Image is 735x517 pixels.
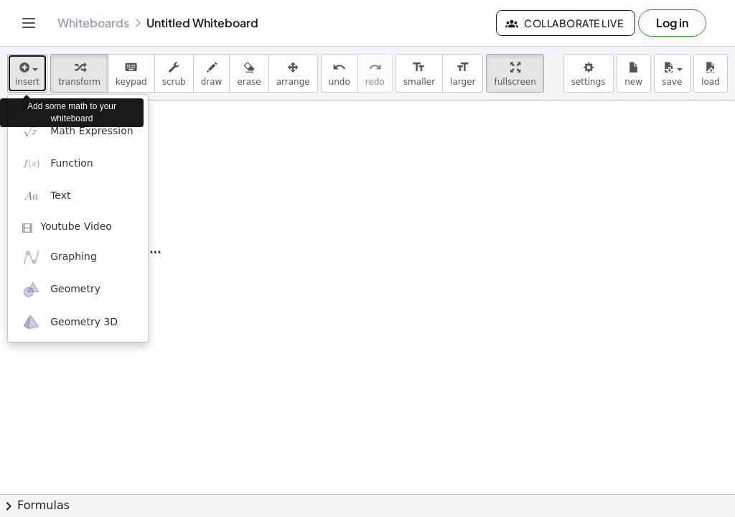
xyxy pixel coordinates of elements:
button: undoundo [321,54,358,93]
a: Geometry [8,274,148,306]
button: format_sizelarger [442,54,483,93]
span: fullscreen [494,77,535,87]
i: format_size [412,59,426,76]
a: Youtube Video [8,213,148,241]
a: Graphing [8,241,148,274]
span: insert [15,77,39,87]
i: undo [332,59,346,76]
button: insert [7,54,47,93]
i: redo [368,59,382,76]
img: sqrt_x.png [22,122,40,140]
a: Function [8,147,148,180]
span: new [624,77,642,87]
img: f_x.png [22,154,40,172]
button: keyboardkeypad [108,54,155,93]
a: Text [8,180,148,213]
span: Graphing [50,250,97,264]
a: Whiteboards [57,16,129,30]
button: transform [50,54,108,93]
span: draw [201,77,223,87]
span: scrub [162,77,186,87]
span: Collaborate Live [508,17,623,29]
span: arrange [276,77,310,87]
button: Collaborate Live [496,10,635,36]
button: settings [563,54,614,93]
span: erase [237,77,261,87]
img: ggb-geometry.svg [22,281,40,299]
a: Geometry 3D [8,306,148,338]
button: Toggle navigation [17,11,40,34]
a: Math Expression [8,115,148,147]
button: load [693,54,728,93]
button: Log in [638,9,706,37]
button: draw [193,54,230,93]
span: larger [450,77,475,87]
i: keyboard [124,59,138,76]
span: Function [50,157,93,171]
span: Geometry 3D [50,315,118,330]
span: Text [50,189,70,203]
button: format_sizesmaller [395,54,443,93]
img: Aa.png [22,187,40,205]
img: ggb-graphing.svg [22,248,40,266]
span: redo [365,77,385,87]
span: load [701,77,720,87]
button: erase [229,54,268,93]
button: redoredo [357,54,393,93]
button: arrange [268,54,318,93]
i: format_size [456,59,469,76]
span: transform [58,77,100,87]
span: save [662,77,682,87]
span: settings [571,77,606,87]
span: smaller [403,77,435,87]
span: undo [329,77,350,87]
span: keypad [116,77,147,87]
button: save [654,54,690,93]
button: fullscreen [486,54,543,93]
span: Math Expression [50,124,133,139]
img: ggb-3d.svg [22,313,40,331]
span: Youtube Video [40,220,112,234]
button: scrub [154,54,194,93]
button: new [617,54,651,93]
span: Geometry [50,282,100,297]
